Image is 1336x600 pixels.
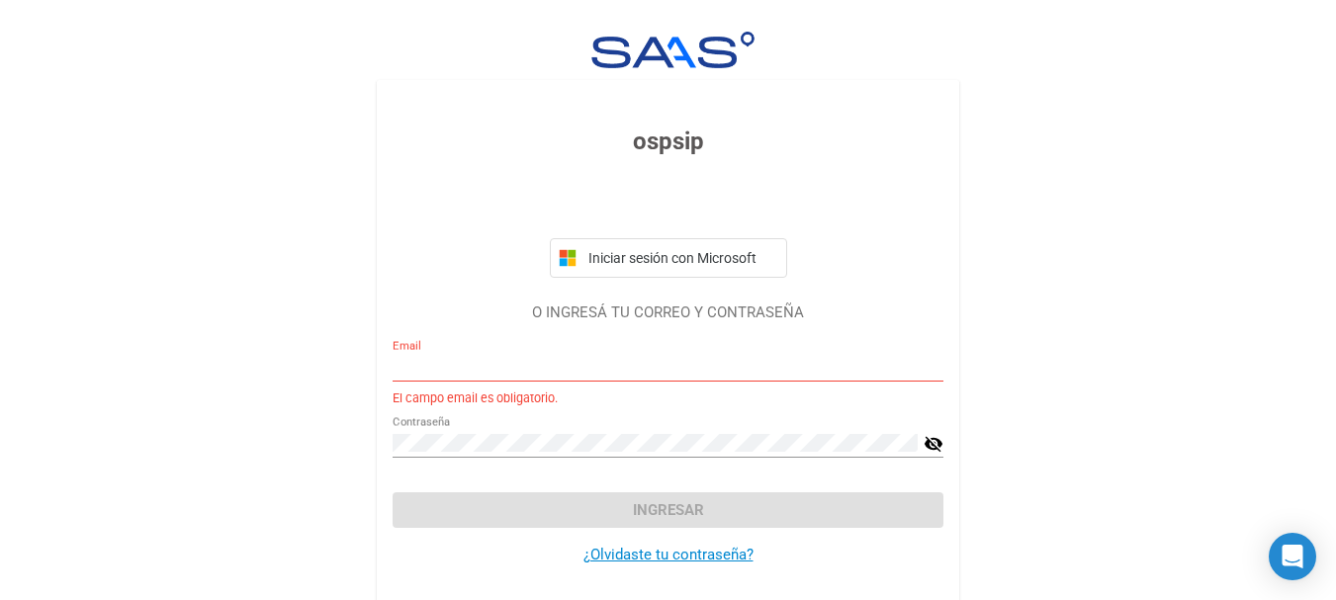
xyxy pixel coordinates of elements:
span: Ingresar [633,501,704,519]
iframe: Botón de Acceder con Google [540,181,797,224]
h3: ospsip [393,124,943,159]
mat-icon: visibility_off [924,432,943,456]
small: El campo email es obligatorio. [393,389,558,408]
button: Iniciar sesión con Microsoft [550,238,787,278]
a: ¿Olvidaste tu contraseña? [583,546,754,563]
button: Ingresar [393,492,943,528]
p: O INGRESÁ TU CORREO Y CONTRASEÑA [393,301,943,324]
div: Open Intercom Messenger [1269,533,1316,580]
span: Iniciar sesión con Microsoft [584,250,778,266]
